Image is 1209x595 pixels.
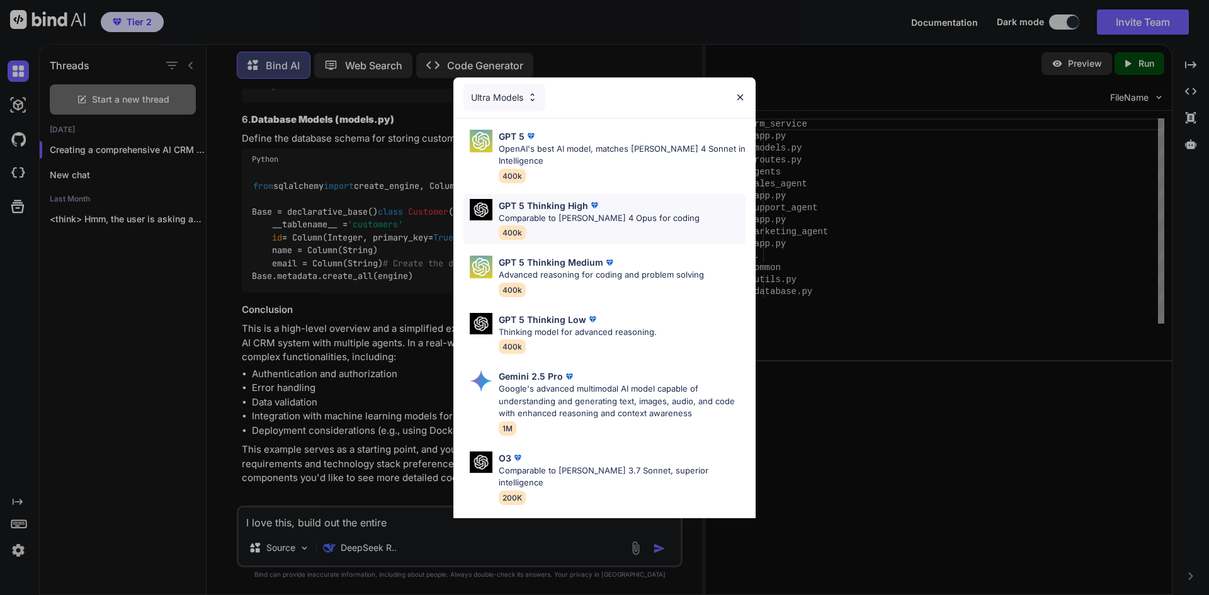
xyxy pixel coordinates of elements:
[499,269,704,281] p: Advanced reasoning for coding and problem solving
[470,256,492,278] img: Pick Models
[735,92,746,103] img: close
[499,490,526,505] span: 200K
[499,421,516,436] span: 1M
[499,383,746,420] p: Google's advanced multimodal AI model capable of understanding and generating text, images, audio...
[499,225,526,240] span: 400k
[499,212,700,225] p: Comparable to [PERSON_NAME] 4 Opus for coding
[586,313,599,326] img: premium
[499,339,526,354] span: 400k
[527,92,538,103] img: Pick Models
[499,451,511,465] p: O3
[499,283,526,297] span: 400k
[470,199,492,221] img: Pick Models
[588,199,601,212] img: premium
[563,370,576,383] img: premium
[499,326,657,339] p: Thinking model for advanced reasoning.
[463,84,545,111] div: Ultra Models
[499,370,563,383] p: Gemini 2.5 Pro
[603,256,616,269] img: premium
[499,465,746,489] p: Comparable to [PERSON_NAME] 3.7 Sonnet, superior intelligence
[470,370,492,392] img: Pick Models
[499,143,746,167] p: OpenAI's best AI model, matches [PERSON_NAME] 4 Sonnet in Intelligence
[511,451,524,464] img: premium
[499,130,525,143] p: GPT 5
[499,169,526,183] span: 400k
[499,256,603,269] p: GPT 5 Thinking Medium
[525,130,537,142] img: premium
[470,451,492,473] img: Pick Models
[499,199,588,212] p: GPT 5 Thinking High
[470,130,492,152] img: Pick Models
[499,313,586,326] p: GPT 5 Thinking Low
[470,313,492,335] img: Pick Models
